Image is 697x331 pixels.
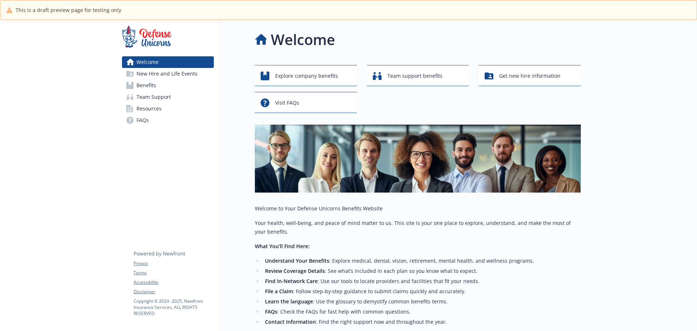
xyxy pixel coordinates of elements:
[265,267,325,274] strong: Review Coverage Details
[122,91,214,103] a: Team Support
[136,68,197,80] span: New Hire and Life Events
[255,204,581,213] p: Welcome to Your Defense Unicorns Benefits Website
[134,260,213,267] a: Privacy
[263,257,581,265] li: : Explore medical, dental, vision, retirement, mental health, and wellness programs.
[263,267,581,275] li: : See what’s included in each plan so you know what to expect.
[499,69,561,83] span: Get new hire information
[265,318,316,325] strong: Contact Information
[255,243,310,250] strong: What You’ll Find Here:
[136,80,156,91] span: Benefits
[263,297,581,306] li: : Use the glossary to demystify common benefits terms.
[265,278,318,284] strong: Find In-Network Care
[134,288,213,295] a: Disclaimer
[122,68,214,80] a: New Hire and Life Events
[265,308,277,315] strong: FAQs
[122,103,214,114] a: Resources
[265,298,313,305] strong: Learn the language
[387,69,443,83] span: Team support benefits
[255,125,581,193] img: overview page banner
[263,277,581,286] li: : Use our tools to locate providers and facilities that fit your needs.
[275,96,299,110] span: Visit FAQs
[122,80,214,91] a: Benefits
[367,65,469,86] button: Team support benefits
[136,103,162,114] span: Resources
[136,91,171,103] span: Team Support
[275,69,338,83] span: Explore company benefits
[255,92,357,113] button: Visit FAQs
[122,56,214,68] a: Welcome
[479,65,581,86] button: Get new hire information
[265,288,293,295] strong: File a Claim
[136,56,159,68] span: Welcome
[122,114,214,126] a: FAQs
[271,29,335,51] h1: Welcome
[263,307,581,316] li: : Check the FAQs for fast help with common questions.
[134,270,213,276] a: Terms
[265,257,329,264] strong: Understand Your Benefits
[134,279,213,286] a: Accessibility
[255,65,357,86] button: Explore company benefits
[134,298,213,316] p: Copyright © 2024 - 2025 , Newfront Insurance Services, ALL RIGHTS RESERVED
[263,287,581,296] li: : Follow step‑by‑step guidance to submit claims quickly and accurately.
[136,114,149,126] span: FAQs
[263,318,581,326] li: : Find the right support now and throughout the year.
[16,6,121,14] span: This is a draft preview page for testing only
[255,219,581,236] p: Your health, well‑being, and peace of mind matter to us. This site is your one place to explore, ...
